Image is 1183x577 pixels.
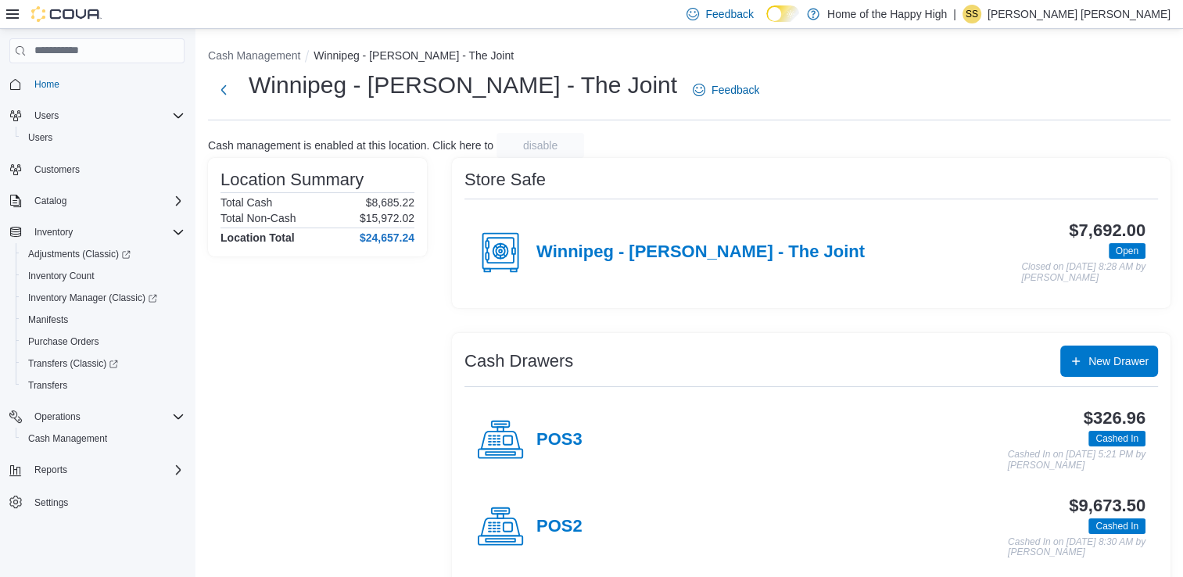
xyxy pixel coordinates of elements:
[3,490,191,513] button: Settings
[988,5,1170,23] p: [PERSON_NAME] [PERSON_NAME]
[766,5,799,22] input: Dark Mode
[1109,243,1145,259] span: Open
[953,5,956,23] p: |
[220,231,295,244] h4: Location Total
[22,376,185,395] span: Transfers
[22,376,73,395] a: Transfers
[22,288,185,307] span: Inventory Manager (Classic)
[705,6,753,22] span: Feedback
[22,429,185,448] span: Cash Management
[34,410,81,423] span: Operations
[22,128,59,147] a: Users
[220,170,364,189] h3: Location Summary
[34,496,68,509] span: Settings
[22,310,185,329] span: Manifests
[16,375,191,396] button: Transfers
[497,133,584,158] button: disable
[28,270,95,282] span: Inventory Count
[966,5,978,23] span: SS
[28,407,185,426] span: Operations
[28,335,99,348] span: Purchase Orders
[16,287,191,309] a: Inventory Manager (Classic)
[28,223,79,242] button: Inventory
[22,332,106,351] a: Purchase Orders
[28,461,73,479] button: Reports
[34,163,80,176] span: Customers
[28,432,107,445] span: Cash Management
[3,158,191,181] button: Customers
[1116,244,1138,258] span: Open
[1021,262,1145,283] p: Closed on [DATE] 8:28 AM by [PERSON_NAME]
[28,314,68,326] span: Manifests
[827,5,947,23] p: Home of the Happy High
[16,265,191,287] button: Inventory Count
[3,190,191,212] button: Catalog
[34,195,66,207] span: Catalog
[208,139,493,152] p: Cash management is enabled at this location. Click here to
[1008,537,1145,558] p: Cashed In on [DATE] 8:30 AM by [PERSON_NAME]
[208,74,239,106] button: Next
[249,70,677,101] h1: Winnipeg - [PERSON_NAME] - The Joint
[22,354,124,373] a: Transfers (Classic)
[1095,519,1138,533] span: Cashed In
[28,159,185,179] span: Customers
[1088,431,1145,446] span: Cashed In
[28,493,74,512] a: Settings
[28,192,73,210] button: Catalog
[1084,409,1145,428] h3: $326.96
[28,106,65,125] button: Users
[1088,518,1145,534] span: Cashed In
[34,109,59,122] span: Users
[28,74,185,94] span: Home
[16,428,191,450] button: Cash Management
[22,245,185,263] span: Adjustments (Classic)
[1088,353,1149,369] span: New Drawer
[1060,346,1158,377] button: New Drawer
[536,242,865,263] h4: Winnipeg - [PERSON_NAME] - The Joint
[220,212,296,224] h6: Total Non-Cash
[16,243,191,265] a: Adjustments (Classic)
[28,160,86,179] a: Customers
[22,128,185,147] span: Users
[16,127,191,149] button: Users
[208,49,300,62] button: Cash Management
[16,331,191,353] button: Purchase Orders
[208,48,1170,66] nav: An example of EuiBreadcrumbs
[28,75,66,94] a: Home
[1069,496,1145,515] h3: $9,673.50
[22,354,185,373] span: Transfers (Classic)
[1007,450,1145,471] p: Cashed In on [DATE] 5:21 PM by [PERSON_NAME]
[536,517,583,537] h4: POS2
[360,231,414,244] h4: $24,657.24
[31,6,102,22] img: Cova
[34,78,59,91] span: Home
[314,49,514,62] button: Winnipeg - [PERSON_NAME] - The Joint
[28,248,131,260] span: Adjustments (Classic)
[34,464,67,476] span: Reports
[963,5,981,23] div: Shivani Shivani
[1069,221,1145,240] h3: $7,692.00
[686,74,765,106] a: Feedback
[28,223,185,242] span: Inventory
[28,407,87,426] button: Operations
[22,332,185,351] span: Purchase Orders
[28,492,185,511] span: Settings
[3,73,191,95] button: Home
[1095,432,1138,446] span: Cashed In
[28,131,52,144] span: Users
[28,106,185,125] span: Users
[28,379,67,392] span: Transfers
[3,459,191,481] button: Reports
[22,245,137,263] a: Adjustments (Classic)
[9,66,185,554] nav: Complex example
[3,221,191,243] button: Inventory
[366,196,414,209] p: $8,685.22
[220,196,272,209] h6: Total Cash
[28,461,185,479] span: Reports
[22,429,113,448] a: Cash Management
[712,82,759,98] span: Feedback
[766,22,767,23] span: Dark Mode
[464,170,546,189] h3: Store Safe
[360,212,414,224] p: $15,972.02
[22,267,101,285] a: Inventory Count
